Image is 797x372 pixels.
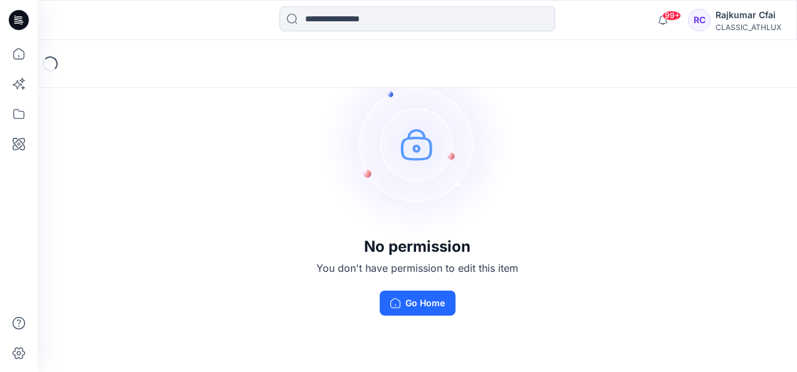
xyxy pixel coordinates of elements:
span: 99+ [662,11,681,21]
div: RC [688,9,711,31]
p: You don't have permission to edit this item [316,261,518,276]
button: Go Home [380,291,456,316]
h3: No permission [316,238,518,256]
img: no-perm.svg [323,50,511,238]
div: CLASSIC_ATHLUX [716,23,781,32]
div: Rajkumar Cfai [716,8,781,23]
